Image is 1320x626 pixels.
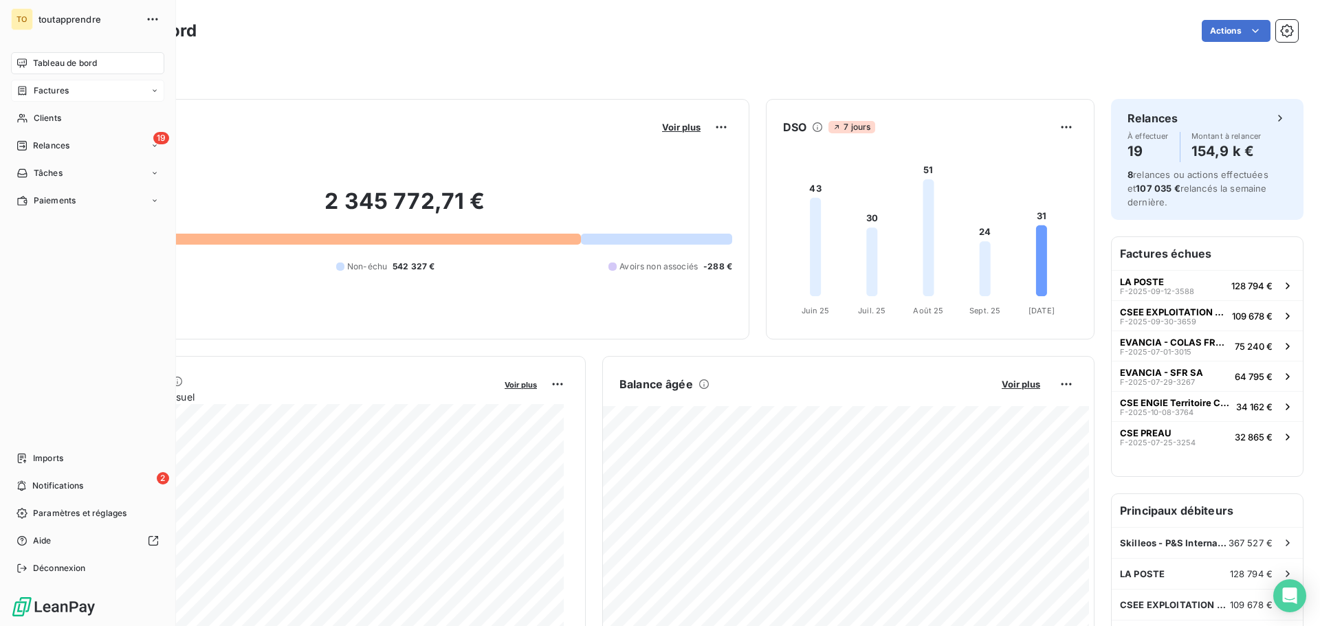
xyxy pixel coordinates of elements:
span: F-2025-10-08-3764 [1120,408,1193,416]
tspan: Sept. 25 [969,306,1000,315]
span: Voir plus [662,122,701,133]
button: EVANCIA - COLAS FRANCEF-2025-07-01-301575 240 € [1112,331,1303,361]
button: Actions [1202,20,1270,42]
button: Voir plus [998,378,1044,390]
span: Paiements [34,194,76,207]
span: 32 865 € [1235,432,1273,443]
a: Aide [11,530,164,552]
span: 64 795 € [1235,371,1273,382]
span: Paramètres et réglages [33,507,126,519]
span: 128 794 € [1230,568,1273,579]
tspan: Juil. 25 [858,306,885,315]
h6: Balance âgée [619,376,693,392]
span: 34 162 € [1236,401,1273,412]
tspan: Août 25 [913,306,943,315]
span: CSE ENGIE Territoire Centre-Ouest [1120,397,1231,408]
button: CSEE EXPLOITATION AERIENNE (CE LIGNES)F-2025-09-30-3659109 678 € [1112,300,1303,331]
span: LA POSTE [1120,568,1165,579]
button: LA POSTEF-2025-09-12-3588128 794 € [1112,270,1303,300]
span: Non-échu [347,260,387,273]
button: CSE PREAUF-2025-07-25-325432 865 € [1112,421,1303,451]
div: Open Intercom Messenger [1273,579,1306,612]
span: 367 527 € [1229,537,1273,548]
span: Skilleos - P&S International [1120,537,1229,548]
span: 2 [157,472,169,484]
tspan: [DATE] [1028,306,1055,315]
span: Notifications [32,480,83,492]
span: 109 678 € [1230,599,1273,610]
span: Voir plus [505,380,537,390]
span: À effectuer [1127,132,1169,140]
span: CSE PREAU [1120,427,1171,438]
span: Tableau de bord [33,57,97,69]
span: CSEE EXPLOITATION AERIENNE (CE LIGNES) [1120,306,1226,317]
button: CSE ENGIE Territoire Centre-OuestF-2025-10-08-376434 162 € [1112,391,1303,421]
h6: Factures échues [1112,237,1303,270]
h2: 2 345 772,71 € [78,188,732,229]
span: F-2025-09-30-3659 [1120,317,1196,326]
span: -288 € [703,260,732,273]
span: 8 [1127,169,1133,180]
span: F-2025-07-25-3254 [1120,438,1196,447]
span: Voir plus [1002,379,1040,390]
h6: Principaux débiteurs [1112,494,1303,527]
span: Imports [33,452,63,465]
img: Logo LeanPay [11,596,96,618]
span: toutapprendre [38,14,137,25]
span: Tâches [34,167,63,179]
span: Relances [33,139,69,152]
div: TO [11,8,33,30]
h4: 19 [1127,140,1169,162]
span: F-2025-09-12-3588 [1120,287,1194,295]
span: CSEE EXPLOITATION AERIENNE (CE LIGNES) [1120,599,1230,610]
span: LA POSTE [1120,276,1164,287]
h4: 154,9 k € [1191,140,1262,162]
h6: Relances [1127,110,1178,126]
span: EVANCIA - COLAS FRANCE [1120,337,1229,348]
span: F-2025-07-29-3267 [1120,378,1195,386]
span: EVANCIA - SFR SA [1120,367,1203,378]
span: relances ou actions effectuées et relancés la semaine dernière. [1127,169,1268,208]
span: 7 jours [828,121,874,133]
span: 75 240 € [1235,341,1273,352]
button: Voir plus [658,121,705,133]
h6: DSO [783,119,806,135]
button: Voir plus [500,378,541,390]
span: 542 327 € [393,260,434,273]
span: Montant à relancer [1191,132,1262,140]
span: Clients [34,112,61,124]
span: 107 035 € [1136,183,1180,194]
tspan: Juin 25 [802,306,830,315]
span: 109 678 € [1232,311,1273,322]
span: Aide [33,535,52,547]
span: Factures [34,85,69,97]
span: Avoirs non associés [619,260,698,273]
span: 19 [153,132,169,144]
span: 128 794 € [1231,280,1273,291]
button: EVANCIA - SFR SAF-2025-07-29-326764 795 € [1112,361,1303,391]
span: Déconnexion [33,562,86,574]
span: Chiffre d'affaires mensuel [78,390,495,404]
span: F-2025-07-01-3015 [1120,348,1191,356]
